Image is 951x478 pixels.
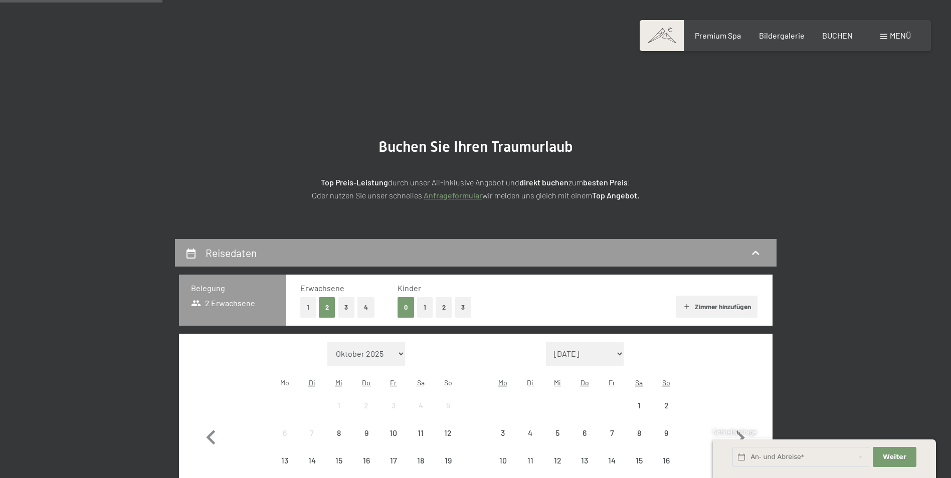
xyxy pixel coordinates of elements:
div: Anreise nicht möglich [626,447,653,474]
div: Anreise nicht möglich [271,419,298,446]
div: Fri Oct 10 2025 [380,419,407,446]
div: Anreise nicht möglich [325,419,352,446]
div: Anreise nicht möglich [517,419,544,446]
div: 10 [381,429,406,454]
div: Anreise nicht möglich [653,419,680,446]
div: Anreise nicht möglich [407,447,434,474]
span: Erwachsene [300,283,344,293]
div: 1 [627,401,652,426]
div: Thu Oct 09 2025 [353,419,380,446]
div: Anreise nicht möglich [353,392,380,419]
div: 2 [654,401,679,426]
button: 4 [357,297,374,318]
div: Sun Oct 19 2025 [434,447,461,474]
div: Anreise nicht möglich [571,419,598,446]
button: 1 [417,297,433,318]
div: Anreise nicht möglich [653,447,680,474]
div: Anreise nicht möglich [517,447,544,474]
div: 5 [545,429,570,454]
div: Anreise nicht möglich [544,447,571,474]
div: Anreise nicht möglich [626,392,653,419]
div: Anreise nicht möglich [407,392,434,419]
a: Anfrageformular [424,190,482,200]
div: Sun Oct 12 2025 [434,419,461,446]
abbr: Montag [498,378,507,387]
div: Anreise nicht möglich [598,419,625,446]
div: 6 [572,429,597,454]
div: 5 [435,401,460,426]
div: 3 [490,429,515,454]
abbr: Montag [280,378,289,387]
div: Anreise nicht möglich [489,419,516,446]
h3: Belegung [191,283,274,294]
abbr: Freitag [609,378,615,387]
span: Weiter [883,452,906,461]
abbr: Donnerstag [581,378,589,387]
span: Schnellanfrage [713,428,756,436]
div: 8 [627,429,652,454]
abbr: Mittwoch [335,378,342,387]
div: 9 [654,429,679,454]
button: 3 [338,297,355,318]
p: durch unser All-inklusive Angebot und zum ! Oder nutzen Sie unser schnelles wir melden uns gleich... [225,176,726,201]
div: Anreise nicht möglich [325,447,352,474]
abbr: Samstag [417,378,425,387]
div: Anreise nicht möglich [544,419,571,446]
div: Tue Nov 11 2025 [517,447,544,474]
div: 8 [326,429,351,454]
div: 11 [408,429,433,454]
button: 2 [319,297,335,318]
div: 3 [381,401,406,426]
div: Tue Nov 04 2025 [517,419,544,446]
div: Fri Oct 17 2025 [380,447,407,474]
span: Kinder [398,283,421,293]
abbr: Dienstag [527,378,533,387]
div: 9 [354,429,379,454]
div: Sat Oct 11 2025 [407,419,434,446]
strong: Top Preis-Leistung [321,177,388,187]
div: 2 [354,401,379,426]
div: 7 [599,429,624,454]
div: Thu Nov 13 2025 [571,447,598,474]
button: Zimmer hinzufügen [676,296,757,318]
div: Anreise nicht möglich [434,419,461,446]
span: BUCHEN [822,31,853,40]
div: Anreise nicht möglich [571,447,598,474]
div: Wed Oct 01 2025 [325,392,352,419]
div: 1 [326,401,351,426]
abbr: Sonntag [444,378,452,387]
abbr: Freitag [390,378,397,387]
span: 2 Erwachsene [191,298,256,309]
strong: direkt buchen [519,177,568,187]
div: 7 [299,429,324,454]
div: Anreise nicht möglich [380,419,407,446]
div: Anreise nicht möglich [271,447,298,474]
div: Sat Nov 01 2025 [626,392,653,419]
div: Sat Oct 04 2025 [407,392,434,419]
span: Premium Spa [695,31,741,40]
div: Sat Oct 18 2025 [407,447,434,474]
div: Tue Oct 07 2025 [298,419,325,446]
div: 6 [272,429,297,454]
div: Anreise nicht möglich [353,419,380,446]
div: Anreise nicht möglich [298,447,325,474]
span: Buchen Sie Ihren Traumurlaub [378,138,573,155]
div: Anreise nicht möglich [380,447,407,474]
div: Thu Nov 06 2025 [571,419,598,446]
div: Anreise nicht möglich [325,392,352,419]
div: Mon Oct 13 2025 [271,447,298,474]
div: Fri Nov 14 2025 [598,447,625,474]
button: 3 [455,297,472,318]
div: 4 [518,429,543,454]
button: 2 [436,297,452,318]
button: Weiter [873,447,916,467]
div: Anreise nicht möglich [598,447,625,474]
a: Bildergalerie [759,31,805,40]
div: Anreise nicht möglich [353,447,380,474]
abbr: Dienstag [309,378,315,387]
div: 12 [435,429,460,454]
div: Sat Nov 15 2025 [626,447,653,474]
div: Fri Oct 03 2025 [380,392,407,419]
abbr: Donnerstag [362,378,370,387]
